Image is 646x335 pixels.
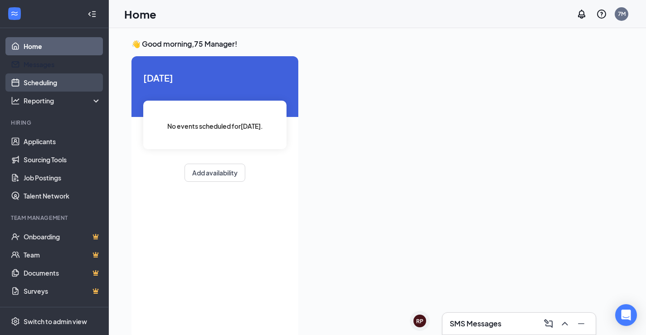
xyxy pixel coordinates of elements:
div: RP [416,317,423,325]
svg: ComposeMessage [543,318,554,329]
a: Home [24,37,101,55]
svg: WorkstreamLogo [10,9,19,18]
h1: Home [124,6,156,22]
svg: QuestionInfo [596,9,607,19]
svg: Collapse [87,10,97,19]
a: Applicants [24,132,101,151]
a: Job Postings [24,169,101,187]
span: [DATE] [143,71,287,85]
button: Minimize [574,316,588,331]
div: Switch to admin view [24,317,87,326]
svg: Analysis [11,96,20,105]
a: Scheduling [24,73,101,92]
div: Open Intercom Messenger [615,304,637,326]
a: DocumentsCrown [24,264,101,282]
h3: SMS Messages [450,319,501,329]
div: Hiring [11,119,99,126]
div: Reporting [24,96,102,105]
svg: ChevronUp [559,318,570,329]
span: No events scheduled for [DATE] . [167,121,263,131]
a: OnboardingCrown [24,228,101,246]
button: Add availability [185,164,245,182]
button: ChevronUp [558,316,572,331]
svg: Notifications [576,9,587,19]
a: Talent Network [24,187,101,205]
div: 7M [618,10,626,18]
div: Team Management [11,214,99,222]
svg: Settings [11,317,20,326]
a: SurveysCrown [24,282,101,300]
svg: Minimize [576,318,587,329]
a: Messages [24,55,101,73]
a: Sourcing Tools [24,151,101,169]
a: TeamCrown [24,246,101,264]
h3: 👋 Good morning, 75 Manager ! [131,39,623,49]
button: ComposeMessage [541,316,556,331]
